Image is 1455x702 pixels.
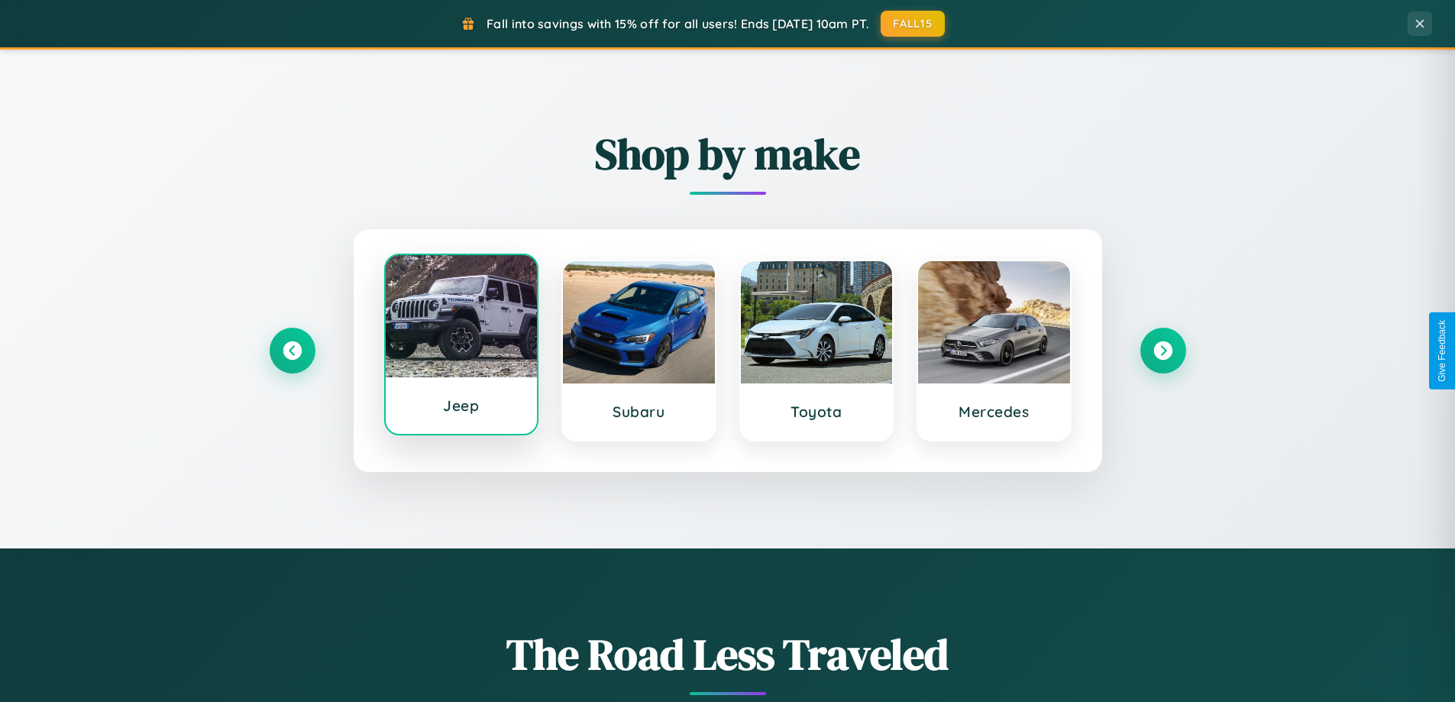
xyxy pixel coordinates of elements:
[1437,320,1447,382] div: Give Feedback
[881,11,945,37] button: FALL15
[487,16,869,31] span: Fall into savings with 15% off for all users! Ends [DATE] 10am PT.
[401,396,522,415] h3: Jeep
[933,403,1055,421] h3: Mercedes
[270,625,1186,684] h1: The Road Less Traveled
[578,403,700,421] h3: Subaru
[270,125,1186,183] h2: Shop by make
[756,403,878,421] h3: Toyota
